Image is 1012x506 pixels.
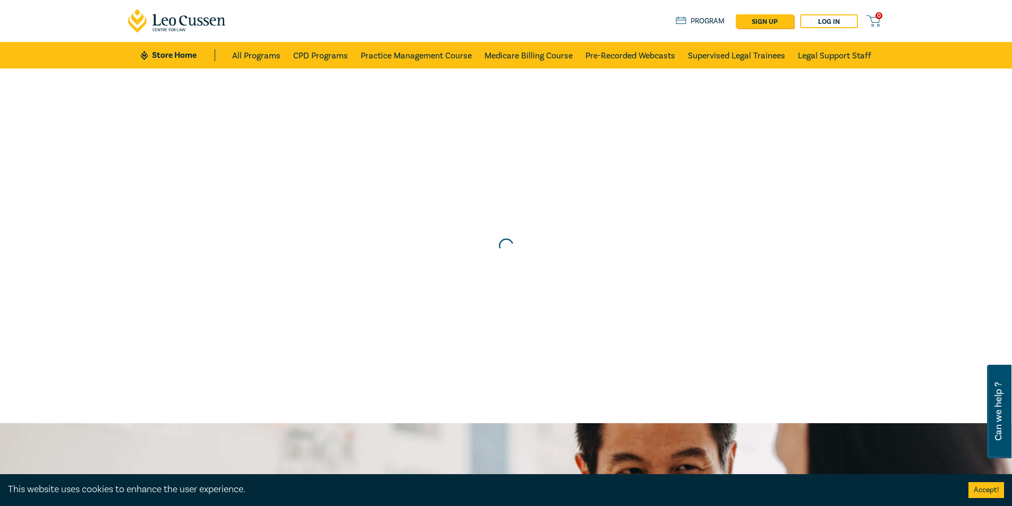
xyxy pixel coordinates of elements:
a: Practice Management Course [361,42,472,68]
a: Medicare Billing Course [484,42,573,68]
a: All Programs [232,42,280,68]
a: CPD Programs [293,42,348,68]
a: Program [676,15,725,27]
a: Supervised Legal Trainees [688,42,785,68]
a: Legal Support Staff [798,42,871,68]
a: Store Home [141,49,215,61]
a: Log in [800,14,858,28]
div: This website uses cookies to enhance the user experience. [8,483,953,496]
a: sign up [736,14,794,28]
a: Pre-Recorded Webcasts [585,42,675,68]
span: Can we help ? [993,371,1004,452]
button: Accept cookies [968,482,1004,498]
span: 0 [875,12,882,19]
